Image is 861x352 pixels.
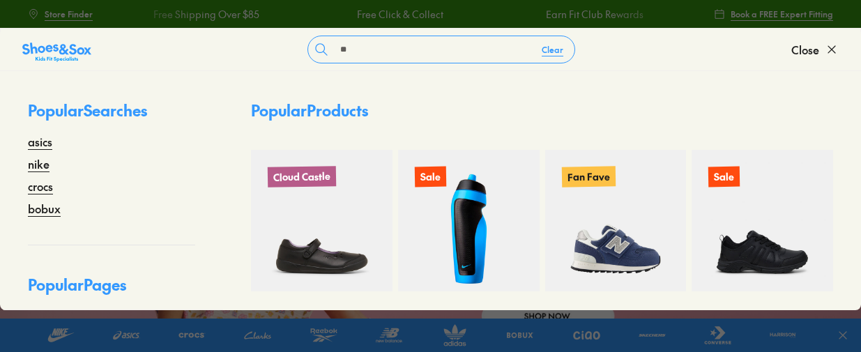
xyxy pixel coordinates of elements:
a: Fan Fave [545,150,687,291]
span: Store Finder [45,8,93,20]
p: Popular Products [251,99,368,122]
a: asics [28,307,52,324]
p: Sale [415,167,446,188]
a: asics [28,133,52,150]
span: Book a FREE Expert Fitting [731,8,833,20]
button: Clear [531,37,574,62]
a: Shoes &amp; Sox [22,38,91,61]
a: Free Shipping Over $85 [153,7,259,22]
a: Sale [398,150,540,291]
a: Free Click & Collect [357,7,443,22]
a: Cloud Castle [251,150,393,291]
a: Earn Fit Club Rewards [545,7,643,22]
a: bobux [28,200,61,217]
p: Sale [708,167,740,188]
p: Clarks [251,308,393,323]
button: Close [791,34,839,65]
a: Store Finder [28,1,93,26]
p: Nike [398,308,540,323]
a: crocs [28,178,53,194]
a: Sale [692,150,833,291]
img: SNS_Logo_Responsive.svg [22,41,91,63]
span: Close [791,41,819,58]
p: Popular Searches [28,99,195,133]
a: Book a FREE Expert Fitting [714,1,833,26]
p: Fan Fave [561,166,615,187]
p: Popular Pages [28,273,195,307]
a: nike [28,155,49,172]
p: New Balance [545,308,687,323]
p: Clarks [692,308,833,323]
p: Cloud Castle [268,166,336,188]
